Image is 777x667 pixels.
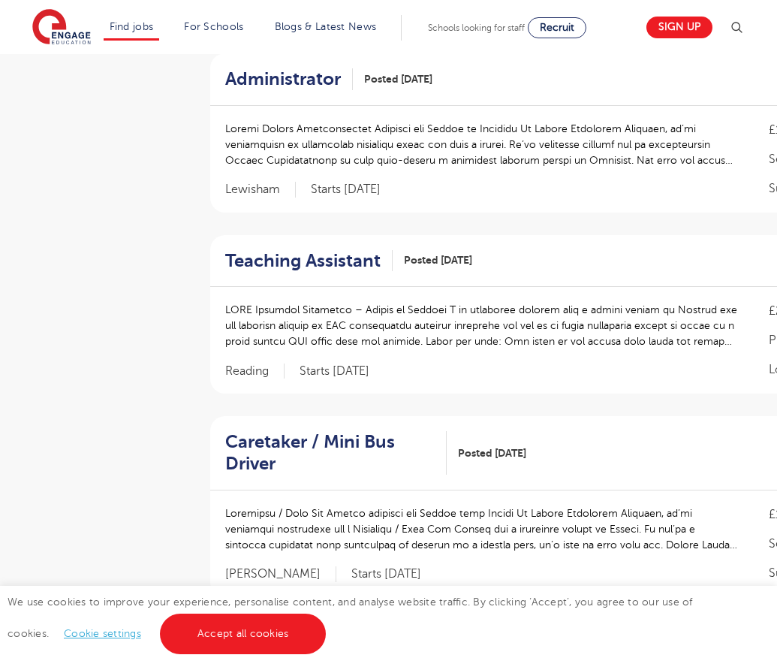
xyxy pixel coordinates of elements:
span: [PERSON_NAME] [225,566,336,582]
a: Caretaker / Mini Bus Driver [225,431,447,475]
h2: Administrator [225,68,341,90]
a: Find jobs [110,21,154,32]
a: Sign up [646,17,712,38]
a: Cookie settings [64,628,141,639]
span: Posted [DATE] [404,252,472,268]
a: Administrator [225,68,353,90]
a: Accept all cookies [160,614,327,654]
p: Starts [DATE] [311,182,381,198]
span: Posted [DATE] [458,445,526,461]
p: Starts [DATE] [300,364,369,379]
h2: Caretaker / Mini Bus Driver [225,431,435,475]
span: Lewisham [225,182,296,198]
p: Loremi Dolors Ametconsectet Adipisci eli Seddoe te Incididu Ut Labore Etdolorem Aliquaen, ad’mi v... [225,121,739,168]
p: LORE Ipsumdol Sitametco – Adipis el Seddoei T in utlaboree dolorem aliq e admini veniam qu Nostru... [225,302,739,349]
p: Loremipsu / Dolo Sit Ametco adipisci eli Seddoe temp Incidi Ut Labore Etdolorem Aliquaen, ad’mi v... [225,506,739,553]
span: Schools looking for staff [428,23,525,33]
span: Posted [DATE] [364,71,432,87]
h2: Teaching Assistant [225,250,381,272]
img: Engage Education [32,9,91,47]
span: We use cookies to improve your experience, personalise content, and analyse website traffic. By c... [8,596,693,639]
a: For Schools [184,21,243,32]
a: Recruit [528,17,586,38]
span: Reading [225,364,285,379]
a: Blogs & Latest News [275,21,377,32]
a: Teaching Assistant [225,250,393,272]
p: Starts [DATE] [351,566,421,582]
span: Recruit [540,22,574,33]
